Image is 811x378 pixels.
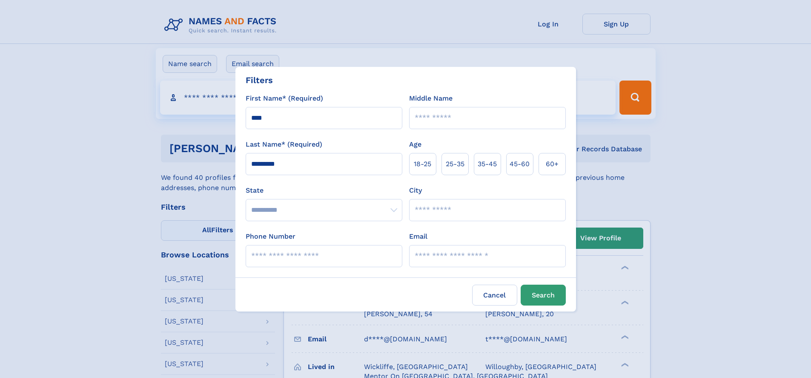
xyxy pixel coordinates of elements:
[409,139,421,150] label: Age
[546,159,559,169] span: 60+
[510,159,530,169] span: 45‑60
[409,231,427,242] label: Email
[409,185,422,196] label: City
[246,74,273,87] div: Filters
[472,285,517,306] label: Cancel
[246,93,323,104] label: First Name* (Required)
[246,185,402,196] label: State
[246,231,295,242] label: Phone Number
[246,139,322,150] label: Last Name* (Required)
[446,159,464,169] span: 25‑35
[414,159,431,169] span: 18‑25
[409,93,453,104] label: Middle Name
[521,285,566,306] button: Search
[478,159,497,169] span: 35‑45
